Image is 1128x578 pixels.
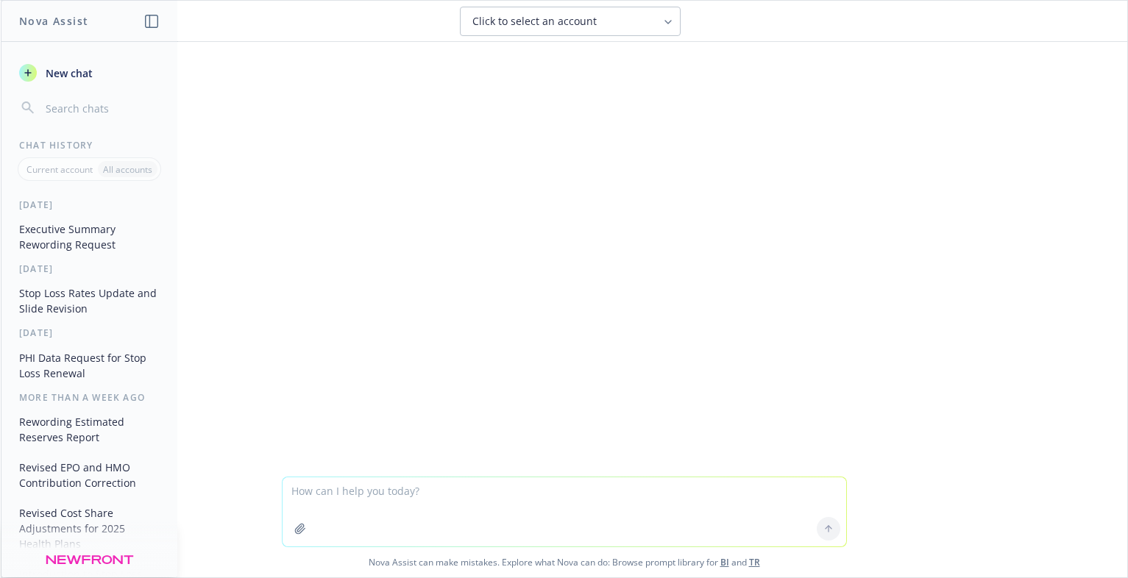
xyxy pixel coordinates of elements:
span: New chat [43,65,93,81]
button: Rewording Estimated Reserves Report [13,410,166,449]
button: Executive Summary Rewording Request [13,217,166,257]
button: New chat [13,60,166,86]
div: [DATE] [1,199,177,211]
h1: Nova Assist [19,13,88,29]
button: Click to select an account [460,7,681,36]
span: Nova Assist can make mistakes. Explore what Nova can do: Browse prompt library for and [7,547,1121,577]
div: [DATE] [1,327,177,339]
div: [DATE] [1,263,177,275]
button: Revised Cost Share Adjustments for 2025 Health Plans [13,501,166,556]
input: Search chats [43,98,160,118]
span: Click to select an account [472,14,597,29]
div: More than a week ago [1,391,177,404]
a: TR [749,556,760,568]
p: All accounts [103,163,152,176]
button: Revised EPO and HMO Contribution Correction [13,455,166,495]
button: Stop Loss Rates Update and Slide Revision [13,281,166,321]
div: Chat History [1,139,177,151]
p: Current account [26,163,93,176]
button: PHI Data Request for Stop Loss Renewal [13,346,166,385]
a: BI [720,556,729,568]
